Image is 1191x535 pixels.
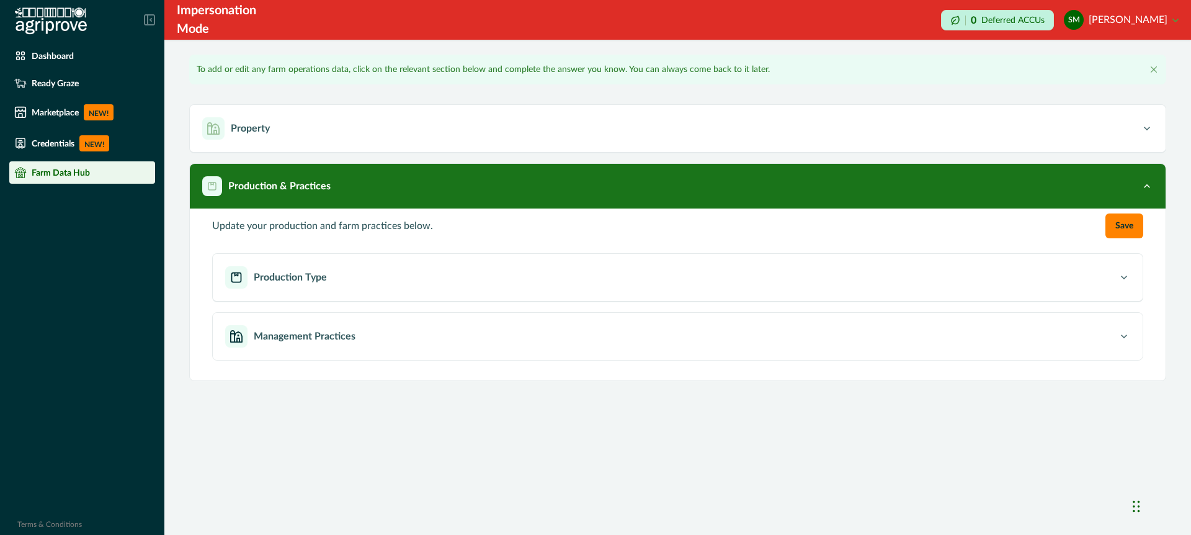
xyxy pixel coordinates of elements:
[9,45,155,67] a: Dashboard
[177,1,288,38] div: Impersonation Mode
[1133,488,1140,525] div: Drag
[32,138,74,148] p: Credentials
[84,104,114,120] p: NEW!
[1064,5,1179,35] button: Steve Le Moenic[PERSON_NAME]
[32,168,90,178] p: Farm Data Hub
[254,270,327,285] p: Production Type
[32,51,74,61] p: Dashboard
[9,72,155,94] a: Ready Graze
[254,329,355,344] p: Management Practices
[981,16,1045,25] p: Deferred ACCUs
[190,164,1166,209] button: Production & Practices
[79,135,109,151] p: NEW!
[32,78,79,88] p: Ready Graze
[190,209,1166,380] div: Production & Practices
[971,16,976,25] p: 0
[190,105,1166,152] button: Property
[1129,475,1191,535] iframe: Chat Widget
[9,99,155,125] a: MarketplaceNEW!
[231,121,270,136] p: Property
[32,107,79,117] p: Marketplace
[9,130,155,156] a: CredentialsNEW!
[9,161,155,184] a: Farm Data Hub
[17,521,82,528] a: Terms & Conditions
[212,218,433,233] p: Update your production and farm practices below.
[197,63,770,76] p: To add or edit any farm operations data, click on the relevant section below and complete the ans...
[228,179,331,194] p: Production & Practices
[213,254,1143,301] button: Production Type
[1105,214,1143,238] button: Save
[15,7,87,35] img: Logo
[1146,62,1161,77] button: Close
[213,313,1143,360] button: Management Practices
